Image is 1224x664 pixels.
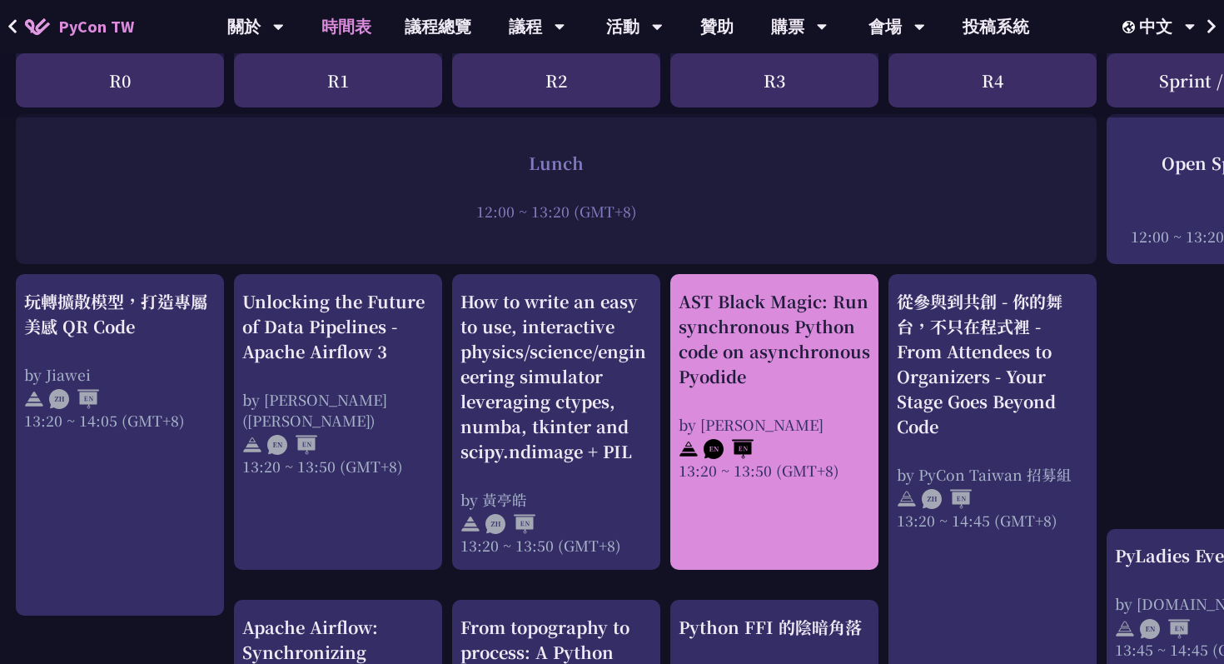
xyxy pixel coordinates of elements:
[24,289,216,339] div: 玩轉擴散模型，打造專屬美感 QR Code
[888,53,1097,107] div: R4
[24,289,216,602] a: 玩轉擴散模型，打造專屬美感 QR Code by Jiawei 13:20 ~ 14:05 (GMT+8)
[679,439,699,459] img: svg+xml;base64,PHN2ZyB4bWxucz0iaHR0cDovL3d3dy53My5vcmcvMjAwMC9zdmciIHdpZHRoPSIyNCIgaGVpZ2h0PSIyNC...
[460,289,652,464] div: How to write an easy to use, interactive physics/science/engineering simulator leveraging ctypes,...
[460,535,652,556] div: 13:20 ~ 13:50 (GMT+8)
[897,489,917,509] img: svg+xml;base64,PHN2ZyB4bWxucz0iaHR0cDovL3d3dy53My5vcmcvMjAwMC9zdmciIHdpZHRoPSIyNCIgaGVpZ2h0PSIyNC...
[460,514,480,534] img: svg+xml;base64,PHN2ZyB4bWxucz0iaHR0cDovL3d3dy53My5vcmcvMjAwMC9zdmciIHdpZHRoPSIyNCIgaGVpZ2h0PSIyNC...
[25,18,50,35] img: Home icon of PyCon TW 2025
[1122,21,1139,33] img: Locale Icon
[452,53,660,107] div: R2
[897,289,1088,439] div: 從參與到共創 - 你的舞台，不只在程式裡 - From Attendees to Organizers - Your Stage Goes Beyond Code
[267,435,317,455] img: ENEN.5a408d1.svg
[679,460,870,481] div: 13:20 ~ 13:50 (GMT+8)
[704,439,754,459] img: ENEN.5a408d1.svg
[242,389,434,431] div: by [PERSON_NAME] ([PERSON_NAME])
[242,289,434,556] a: Unlocking the Future of Data Pipelines - Apache Airflow 3 by [PERSON_NAME] ([PERSON_NAME]) 13:20 ...
[24,410,216,431] div: 13:20 ~ 14:05 (GMT+8)
[242,435,262,455] img: svg+xml;base64,PHN2ZyB4bWxucz0iaHR0cDovL3d3dy53My5vcmcvMjAwMC9zdmciIHdpZHRoPSIyNCIgaGVpZ2h0PSIyNC...
[485,514,535,534] img: ZHEN.371966e.svg
[24,200,1088,221] div: 12:00 ~ 13:20 (GMT+8)
[460,489,652,510] div: by 黃亭皓
[670,53,878,107] div: R3
[679,289,870,389] div: AST Black Magic: Run synchronous Python code on asynchronous Pyodide
[679,615,870,640] div: Python FFI 的陰暗角落
[922,489,972,509] img: ZHEN.371966e.svg
[242,456,434,477] div: 13:20 ~ 13:50 (GMT+8)
[234,53,442,107] div: R1
[679,414,870,435] div: by [PERSON_NAME]
[24,364,216,385] div: by Jiawei
[16,53,224,107] div: R0
[897,510,1088,531] div: 13:20 ~ 14:45 (GMT+8)
[897,464,1088,485] div: by PyCon Taiwan 招募組
[1115,619,1135,639] img: svg+xml;base64,PHN2ZyB4bWxucz0iaHR0cDovL3d3dy53My5vcmcvMjAwMC9zdmciIHdpZHRoPSIyNCIgaGVpZ2h0PSIyNC...
[242,289,434,364] div: Unlocking the Future of Data Pipelines - Apache Airflow 3
[49,389,99,409] img: ZHEN.371966e.svg
[679,289,870,556] a: AST Black Magic: Run synchronous Python code on asynchronous Pyodide by [PERSON_NAME] 13:20 ~ 13:...
[58,14,134,39] span: PyCon TW
[8,6,151,47] a: PyCon TW
[24,150,1088,175] div: Lunch
[460,289,652,556] a: How to write an easy to use, interactive physics/science/engineering simulator leveraging ctypes,...
[24,389,44,409] img: svg+xml;base64,PHN2ZyB4bWxucz0iaHR0cDovL3d3dy53My5vcmcvMjAwMC9zdmciIHdpZHRoPSIyNCIgaGVpZ2h0PSIyNC...
[1140,619,1190,639] img: ENEN.5a408d1.svg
